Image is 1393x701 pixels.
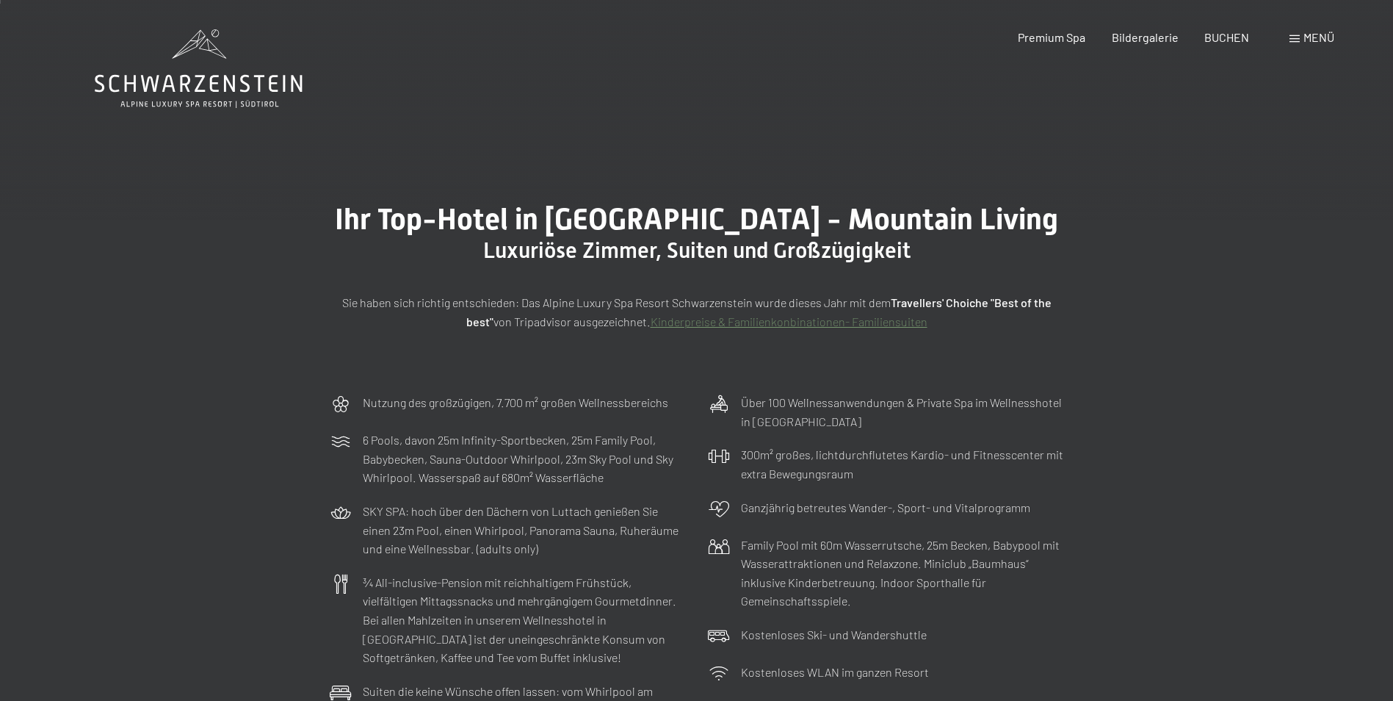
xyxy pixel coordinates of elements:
[741,393,1064,431] p: Über 100 Wellnessanwendungen & Private Spa im Wellnesshotel in [GEOGRAPHIC_DATA]
[741,498,1030,517] p: Ganzjährig betreutes Wander-, Sport- und Vitalprogramm
[651,314,927,328] a: Kinderpreise & Familienkonbinationen- Familiensuiten
[466,295,1052,328] strong: Travellers' Choiche "Best of the best"
[741,625,927,644] p: Kostenloses Ski- und Wandershuttle
[330,293,1064,331] p: Sie haben sich richtig entschieden: Das Alpine Luxury Spa Resort Schwarzenstein wurde dieses Jahr...
[483,237,911,263] span: Luxuriöse Zimmer, Suiten und Großzügigkeit
[335,202,1058,237] span: Ihr Top-Hotel in [GEOGRAPHIC_DATA] - Mountain Living
[1018,30,1085,44] a: Premium Spa
[363,502,686,558] p: SKY SPA: hoch über den Dächern von Luttach genießen Sie einen 23m Pool, einen Whirlpool, Panorama...
[741,445,1064,483] p: 300m² großes, lichtdurchflutetes Kardio- und Fitnesscenter mit extra Bewegungsraum
[1303,30,1334,44] span: Menü
[1112,30,1179,44] a: Bildergalerie
[741,663,929,682] p: Kostenloses WLAN im ganzen Resort
[1204,30,1249,44] a: BUCHEN
[363,431,686,487] p: 6 Pools, davon 25m Infinity-Sportbecken, 25m Family Pool, Babybecken, Sauna-Outdoor Whirlpool, 23...
[741,536,1064,611] p: Family Pool mit 60m Wasserrutsche, 25m Becken, Babypool mit Wasserattraktionen und Relaxzone. Min...
[363,393,668,412] p: Nutzung des großzügigen, 7.700 m² großen Wellnessbereichs
[363,573,686,667] p: ¾ All-inclusive-Pension mit reichhaltigem Frühstück, vielfältigen Mittagssnacks und mehrgängigem ...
